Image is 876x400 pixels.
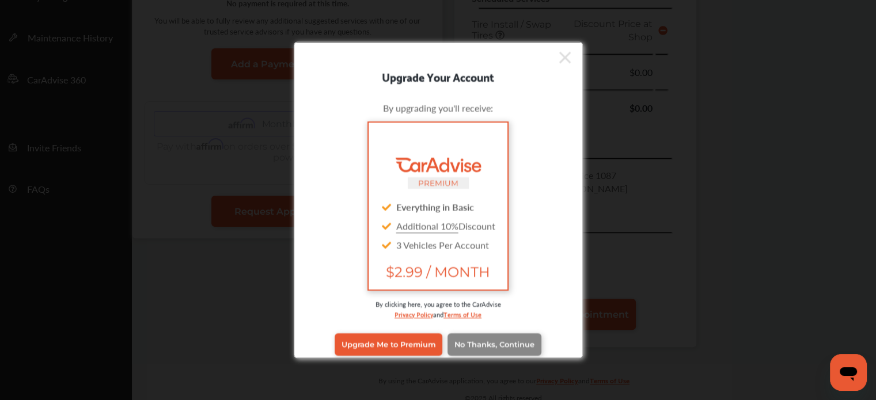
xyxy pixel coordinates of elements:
[443,308,481,319] a: Terms of Use
[312,101,565,114] div: By upgrading you'll receive:
[335,333,442,355] a: Upgrade Me to Premium
[396,200,474,213] strong: Everything in Basic
[342,340,435,349] span: Upgrade Me to Premium
[396,219,458,232] u: Additional 10%
[395,308,433,319] a: Privacy Policy
[294,67,582,85] div: Upgrade Your Account
[830,354,867,391] iframe: Button to launch messaging window
[378,263,498,280] span: $2.99 / MONTH
[378,235,498,254] div: 3 Vehicles Per Account
[454,340,534,349] span: No Thanks, Continue
[418,178,458,187] small: PREMIUM
[396,219,495,232] span: Discount
[448,333,541,355] a: No Thanks, Continue
[312,299,565,330] div: By clicking here, you agree to the CarAdvise and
